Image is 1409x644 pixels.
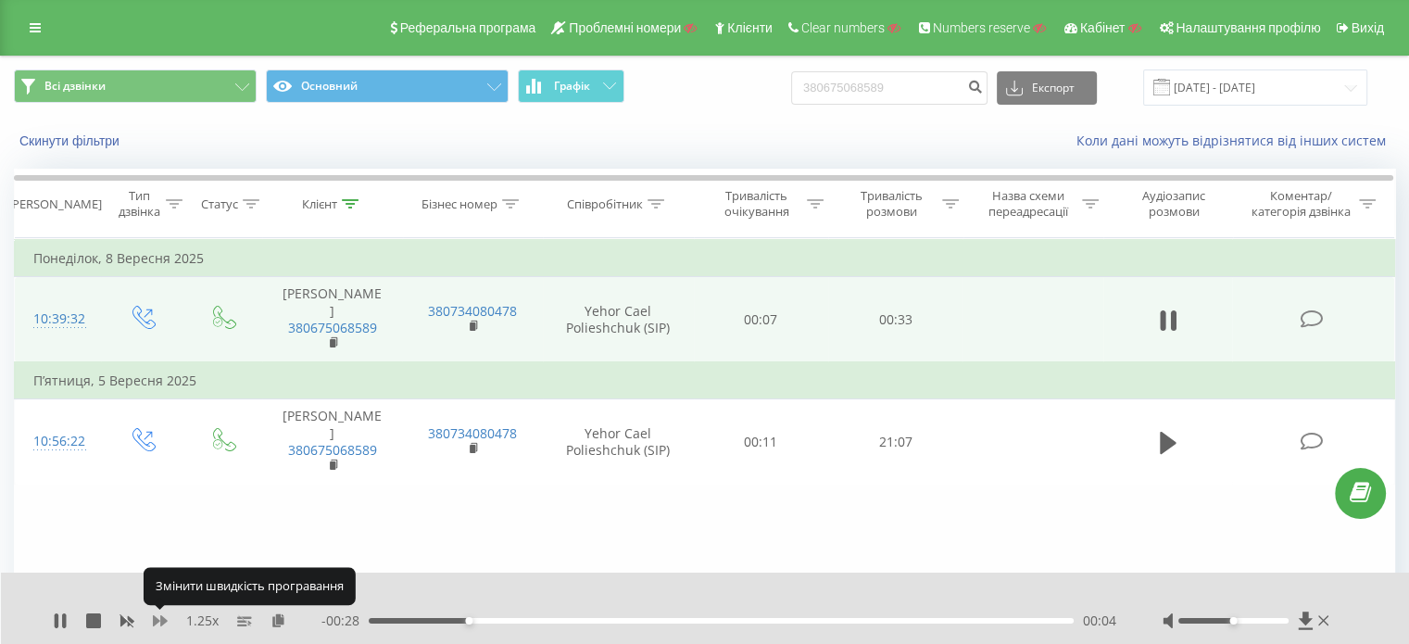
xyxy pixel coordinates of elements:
input: Пошук за номером [791,71,988,105]
div: Співробітник [567,196,643,212]
div: Коментар/категорія дзвінка [1246,188,1354,220]
td: 00:11 [694,399,828,485]
span: Clear numbers [801,20,885,35]
span: Numbers reserve [933,20,1030,35]
span: 00:04 [1083,612,1116,630]
a: 380734080478 [428,424,517,442]
div: Назва схеми переадресації [980,188,1077,220]
div: Клієнт [302,196,337,212]
span: Графік [554,80,590,93]
span: Вихід [1352,20,1384,35]
span: Реферальна програма [400,20,536,35]
span: 1.25 x [186,612,219,630]
div: Аудіозапис розмови [1120,188,1228,220]
div: 10:56:22 [33,423,82,460]
td: П’ятниця, 5 Вересня 2025 [15,362,1395,399]
div: Accessibility label [465,617,472,625]
span: Проблемні номери [569,20,681,35]
td: 21:07 [828,399,962,485]
span: Всі дзвінки [44,79,106,94]
button: Всі дзвінки [14,69,257,103]
button: Основний [266,69,509,103]
a: 380734080478 [428,302,517,320]
td: [PERSON_NAME] [262,277,402,362]
span: Налаштування профілю [1176,20,1320,35]
a: 380675068589 [288,319,377,336]
td: Yehor Cael Polieshchuk (SIP) [543,399,694,485]
td: Yehor Cael Polieshchuk (SIP) [543,277,694,362]
span: - 00:28 [321,612,369,630]
div: Бізнес номер [421,196,497,212]
button: Графік [518,69,624,103]
div: Тривалість розмови [845,188,937,220]
td: 00:33 [828,277,962,362]
a: 380675068589 [288,441,377,459]
div: Статус [201,196,238,212]
button: Скинути фільтри [14,133,129,149]
div: Accessibility label [1229,617,1237,625]
button: Експорт [997,71,1097,105]
td: 00:07 [694,277,828,362]
td: Понеділок, 8 Вересня 2025 [15,240,1395,277]
div: Тип дзвінка [117,188,160,220]
td: [PERSON_NAME] [262,399,402,485]
div: [PERSON_NAME] [8,196,102,212]
span: Клієнти [727,20,773,35]
a: Коли дані можуть відрізнятися вiд інших систем [1076,132,1395,149]
span: Кабінет [1080,20,1126,35]
div: Тривалість очікування [711,188,803,220]
div: 10:39:32 [33,301,82,337]
div: Змінити швидкість програвання [144,568,356,605]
